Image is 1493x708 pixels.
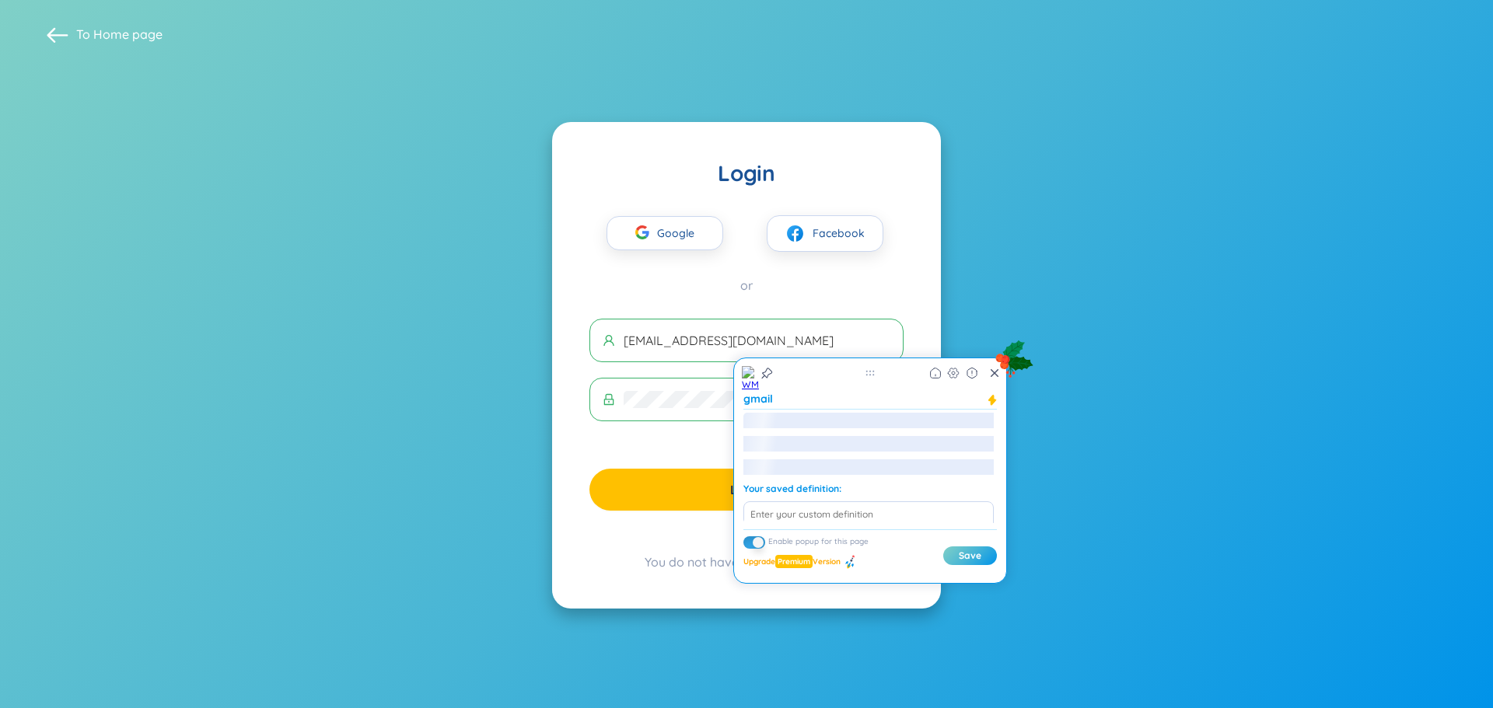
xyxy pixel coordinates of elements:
[589,277,904,294] div: or
[657,217,702,249] span: Google
[589,469,904,511] button: Login
[93,26,163,42] a: Home page
[730,481,764,498] span: Login
[607,216,723,250] button: Google
[785,224,805,243] img: facebook
[603,393,615,406] span: lock
[76,26,163,43] span: To
[813,225,865,242] span: Facebook
[589,553,904,571] div: You do not have account?
[603,334,615,347] span: user
[624,332,890,349] input: Username or Email
[767,215,883,252] button: facebookFacebook
[589,159,904,187] div: Login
